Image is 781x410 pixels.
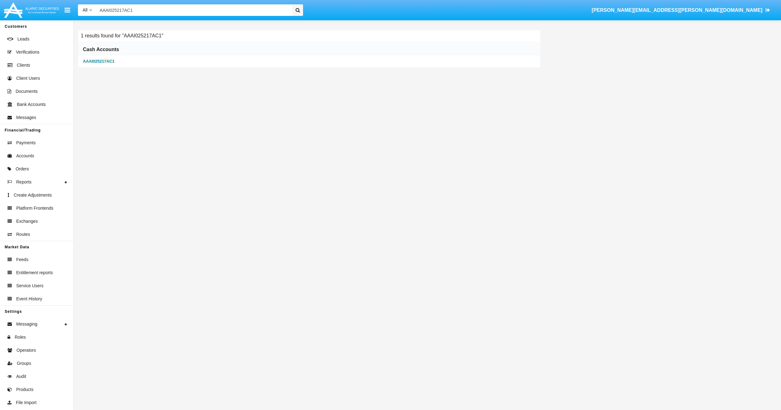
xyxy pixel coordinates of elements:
[16,296,42,302] span: Event History
[589,2,773,19] a: [PERSON_NAME][EMAIL_ADDRESS][PERSON_NAME][DOMAIN_NAME]
[78,30,166,41] h6: 1 results found for "AAAI025217AC1"
[17,101,46,108] span: Bank Accounts
[592,7,763,13] span: [PERSON_NAME][EMAIL_ADDRESS][PERSON_NAME][DOMAIN_NAME]
[17,62,30,69] span: Clients
[17,347,36,354] span: Operators
[16,218,38,225] span: Exchanges
[15,334,26,341] span: Roles
[16,166,29,172] span: Orders
[16,231,30,238] span: Routes
[83,46,119,53] h6: Cash Accounts
[83,7,88,12] span: All
[14,192,52,198] span: Create Adjustments
[16,269,53,276] span: Entitlement reports
[16,283,43,289] span: Service Users
[16,205,53,212] span: Platform Frontends
[16,75,40,82] span: Client Users
[16,153,34,159] span: Accounts
[78,7,97,13] a: All
[16,114,36,121] span: Messages
[16,88,38,95] span: Documents
[16,321,37,327] span: Messaging
[97,4,290,16] input: Search
[16,256,28,263] span: Feeds
[16,386,33,393] span: Products
[16,373,26,380] span: Audit
[17,360,31,367] span: Groups
[3,1,60,19] img: Logo image
[16,140,36,146] span: Payments
[83,59,114,64] b: AAAI025217AC1
[16,49,39,55] span: Verifications
[17,36,29,42] span: Leads
[16,399,36,406] span: File Import
[16,179,31,185] span: Reports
